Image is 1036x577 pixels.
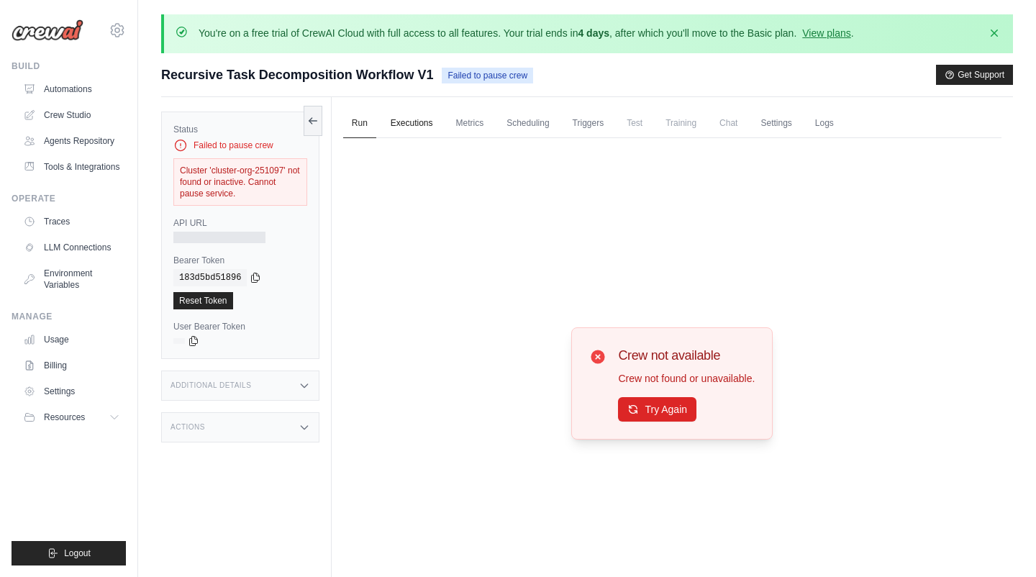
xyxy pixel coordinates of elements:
a: Environment Variables [17,262,126,296]
label: API URL [173,217,307,229]
p: Crew not found or unavailable. [618,371,755,386]
h3: Crew not available [618,345,755,365]
label: User Bearer Token [173,321,307,332]
span: Resources [44,412,85,423]
a: Triggers [564,109,613,139]
a: Agents Repository [17,130,126,153]
h3: Actions [171,423,205,432]
a: Tools & Integrations [17,155,126,178]
label: Bearer Token [173,255,307,266]
span: Training is not available until the deployment is complete [657,109,705,137]
div: Failed to pause crew [173,138,307,153]
strong: 4 days [578,27,609,39]
span: Failed to pause crew [442,68,533,83]
a: Automations [17,78,126,101]
a: LLM Connections [17,236,126,259]
span: Logout [64,548,91,559]
button: Logout [12,541,126,565]
a: Settings [752,109,800,139]
code: 183d5bd51896 [173,269,247,286]
div: Operate [12,193,126,204]
span: Test [618,109,651,137]
a: View plans [802,27,850,39]
a: Crew Studio [17,104,126,127]
button: Try Again [618,397,696,422]
a: Scheduling [498,109,558,139]
div: Build [12,60,126,72]
img: Logo [12,19,83,41]
a: Executions [382,109,442,139]
a: Reset Token [173,292,233,309]
span: Chat is not available until the deployment is complete [711,109,746,137]
label: Status [173,124,307,135]
a: Traces [17,210,126,233]
button: Resources [17,406,126,429]
div: Cluster 'cluster-org-251097' not found or inactive. Cannot pause service. [173,158,307,206]
a: Billing [17,354,126,377]
button: Get Support [936,65,1013,85]
a: Usage [17,328,126,351]
span: Recursive Task Decomposition Workflow V1 [161,65,433,85]
h3: Additional Details [171,381,251,390]
p: You're on a free trial of CrewAI Cloud with full access to all features. Your trial ends in , aft... [199,26,854,40]
a: Logs [806,109,842,139]
a: Metrics [447,109,493,139]
a: Run [343,109,376,139]
div: Manage [12,311,126,322]
a: Settings [17,380,126,403]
